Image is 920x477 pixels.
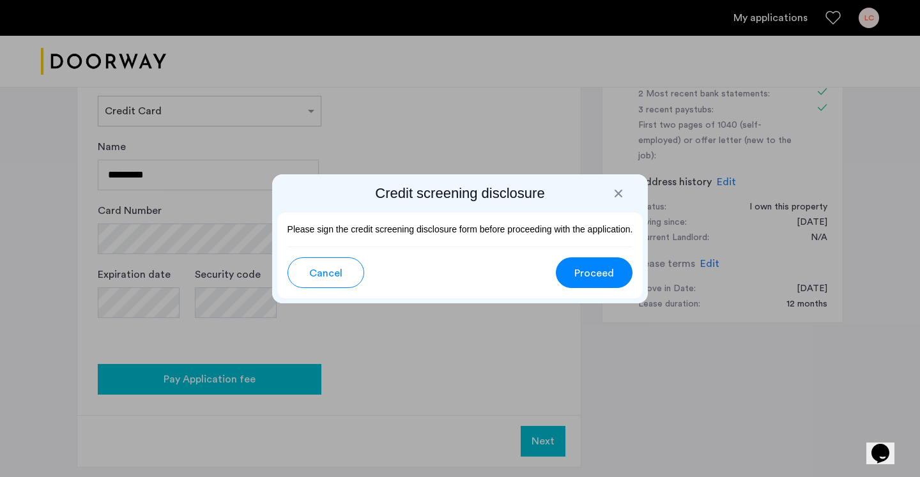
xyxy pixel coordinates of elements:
iframe: chat widget [866,426,907,464]
span: Cancel [309,266,342,281]
button: button [556,257,632,288]
button: button [287,257,364,288]
h2: Credit screening disclosure [277,185,643,202]
p: Please sign the credit screening disclosure form before proceeding with the application. [287,223,633,236]
span: Proceed [574,266,614,281]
